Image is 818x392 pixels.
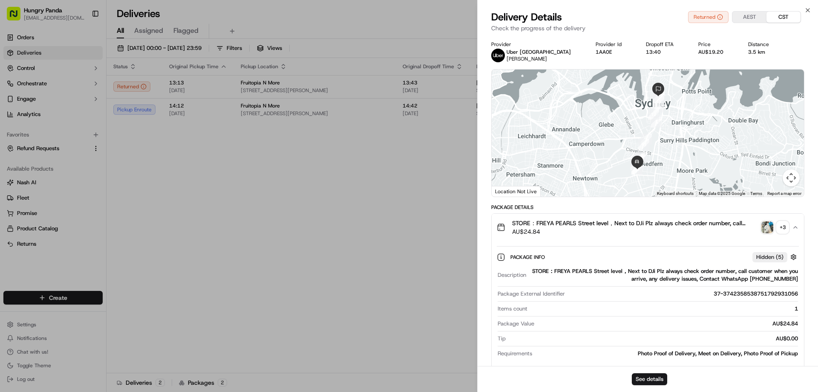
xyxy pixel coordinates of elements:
[632,373,667,385] button: See details
[530,267,798,283] div: STORE：FREYA PEARLS Street level，Next to DJi Plz always check order number, call customer when you...
[9,192,15,198] div: 📗
[732,12,766,23] button: AEST
[507,49,571,55] p: Uber [GEOGRAPHIC_DATA]
[28,132,31,139] span: •
[748,49,780,55] div: 3.5 km
[33,132,53,139] span: 9月17日
[491,49,505,62] img: uber-new-logo.jpeg
[654,92,665,103] div: 8
[60,211,103,218] a: Powered byPylon
[498,271,526,279] span: Description
[698,41,734,48] div: Price
[498,335,506,343] span: Tip
[641,134,652,145] div: 4
[646,41,685,48] div: Dropoff ETA
[699,191,745,196] span: Map data ©2025 Google
[509,335,798,343] div: AU$0.00
[9,147,22,161] img: Asif Zaman Khan
[81,191,137,199] span: API Documentation
[498,350,532,357] span: Requirements
[596,41,633,48] div: Provider Id
[18,81,33,97] img: 8016278978528_b943e370aa5ada12b00a_72.png
[653,92,664,103] div: 10
[688,11,729,23] button: Returned
[22,55,153,64] input: Got a question? Start typing here...
[653,102,664,113] div: 6
[761,221,773,233] img: photo_proof_of_pickup image
[71,155,74,162] span: •
[5,187,69,203] a: 📗Knowledge Base
[9,81,24,97] img: 1736555255976-a54dd68f-1ca7-489b-9aae-adbdc363a1c4
[777,221,789,233] div: + 3
[38,90,117,97] div: We're available if you need us!
[512,227,758,236] span: AU$24.84
[638,139,649,150] div: 13
[698,49,734,55] div: AU$19.20
[26,155,69,162] span: [PERSON_NAME]
[636,152,647,163] div: 14
[17,156,24,163] img: 1736555255976-a54dd68f-1ca7-489b-9aae-adbdc363a1c4
[491,204,804,211] div: Package Details
[491,41,582,48] div: Provider
[492,214,804,241] button: STORE：FREYA PEARLS Street level，Next to DJi Plz always check order number, call customer when you...
[510,254,547,261] span: Package Info
[9,9,26,26] img: Nash
[538,320,798,328] div: AU$24.84
[494,186,522,197] img: Google
[756,253,783,261] span: Hidden ( 5 )
[72,192,79,198] div: 💻
[85,212,103,218] span: Pylon
[9,34,155,48] p: Welcome 👋
[748,41,780,48] div: Distance
[783,169,800,186] button: Map camera controls
[491,24,804,32] p: Check the progress of the delivery
[766,12,801,23] button: CST
[17,191,65,199] span: Knowledge Base
[491,10,562,24] span: Delivery Details
[596,49,612,55] button: 1AA0E
[512,219,758,227] span: STORE：FREYA PEARLS Street level，Next to DJi Plz always check order number, call customer when you...
[69,187,140,203] a: 💻API Documentation
[38,81,140,90] div: Start new chat
[634,153,645,164] div: 1
[536,350,798,357] div: Photo Proof of Delivery, Meet on Delivery, Photo Proof of Pickup
[498,290,565,298] span: Package External Identifier
[767,191,801,196] a: Report a map error
[752,252,799,262] button: Hidden (5)
[492,186,541,197] div: Location Not Live
[507,55,547,62] span: [PERSON_NAME]
[498,320,534,328] span: Package Value
[145,84,155,94] button: Start new chat
[761,221,789,233] button: photo_proof_of_pickup image+3
[657,191,694,197] button: Keyboard shortcuts
[648,109,659,120] div: 12
[568,290,798,298] div: 37-3742358538751792931056
[75,155,95,162] span: 8月27日
[498,305,527,313] span: Items count
[492,241,804,373] div: STORE：FREYA PEARLS Street level，Next to DJi Plz always check order number, call customer when you...
[494,186,522,197] a: Open this area in Google Maps (opens a new window)
[132,109,155,119] button: See all
[646,49,685,55] div: 13:40
[9,111,57,118] div: Past conversations
[653,96,664,107] div: 11
[651,116,662,128] div: 5
[750,191,762,196] a: Terms (opens in new tab)
[531,305,798,313] div: 1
